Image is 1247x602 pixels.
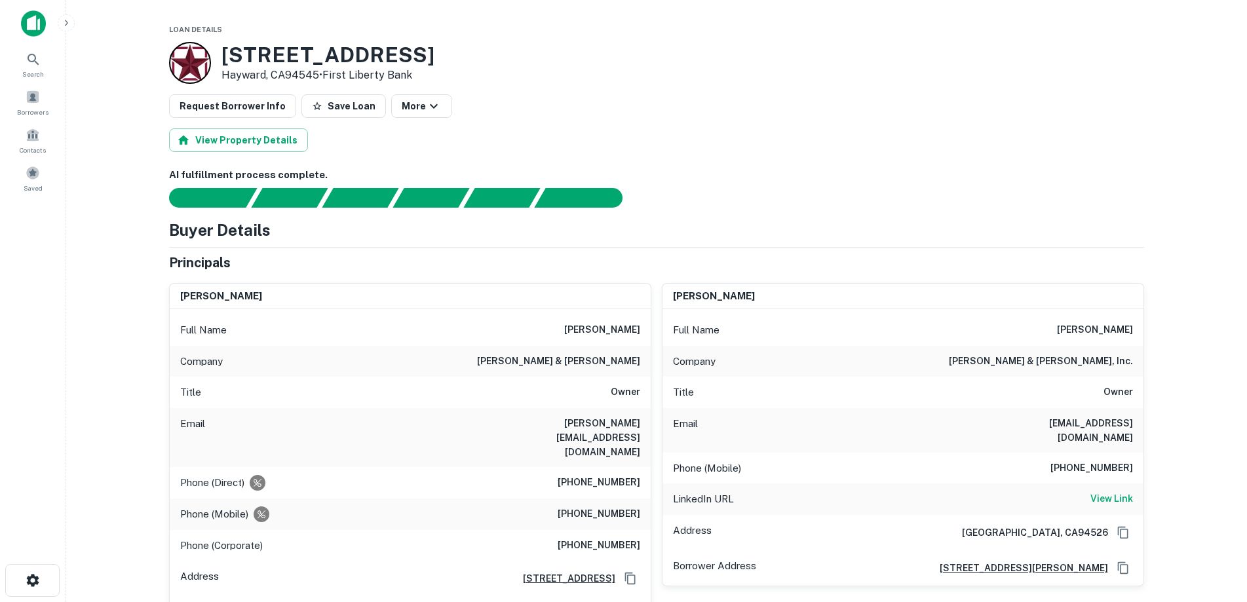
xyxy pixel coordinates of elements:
p: Phone (Corporate) [180,538,263,554]
h6: [PHONE_NUMBER] [558,506,640,522]
p: Hayward, CA94545 • [221,67,434,83]
p: Full Name [180,322,227,338]
a: Saved [4,160,62,196]
button: Save Loan [301,94,386,118]
h6: Owner [1103,385,1133,400]
span: Search [22,69,44,79]
h6: [PERSON_NAME] [673,289,755,304]
h4: Buyer Details [169,218,271,242]
h3: [STREET_ADDRESS] [221,43,434,67]
h5: Principals [169,253,231,273]
button: Request Borrower Info [169,94,296,118]
div: Principals found, AI now looking for contact information... [393,188,469,208]
div: Principals found, still searching for contact information. This may take time... [463,188,540,208]
h6: [GEOGRAPHIC_DATA], CA94526 [951,525,1108,540]
span: Borrowers [17,107,48,117]
a: [STREET_ADDRESS][PERSON_NAME] [929,561,1108,575]
h6: [PERSON_NAME] & [PERSON_NAME], inc. [949,354,1133,369]
a: [STREET_ADDRESS] [512,571,615,586]
p: Full Name [673,322,719,338]
h6: [PHONE_NUMBER] [558,538,640,554]
h6: [EMAIL_ADDRESS][DOMAIN_NAME] [976,416,1133,445]
p: Address [180,569,219,588]
button: Copy Address [1113,523,1133,542]
span: Loan Details [169,26,222,33]
h6: [PERSON_NAME] [180,289,262,304]
h6: [PERSON_NAME] [1057,322,1133,338]
p: Phone (Direct) [180,475,244,491]
div: Requests to not be contacted at this number [254,506,269,522]
p: Address [673,523,712,542]
span: Contacts [20,145,46,155]
button: Copy Address [1113,558,1133,578]
span: Saved [24,183,43,193]
div: Your request is received and processing... [251,188,328,208]
p: Phone (Mobile) [180,506,248,522]
img: capitalize-icon.png [21,10,46,37]
h6: Owner [611,385,640,400]
p: Company [673,354,716,369]
p: Email [180,416,205,459]
button: Copy Address [621,569,640,588]
h6: [PHONE_NUMBER] [558,475,640,491]
p: Title [180,385,201,400]
p: Title [673,385,694,400]
a: Search [4,47,62,82]
p: Company [180,354,223,369]
p: Phone (Mobile) [673,461,741,476]
h6: [PERSON_NAME][EMAIL_ADDRESS][DOMAIN_NAME] [483,416,640,459]
button: View Property Details [169,128,308,152]
p: LinkedIn URL [673,491,734,507]
div: Requests to not be contacted at this number [250,475,265,491]
a: First Liberty Bank [322,69,412,81]
button: More [391,94,452,118]
h6: [PERSON_NAME] [564,322,640,338]
div: Sending borrower request to AI... [153,188,252,208]
iframe: Chat Widget [1181,497,1247,560]
p: Borrower Address [673,558,756,578]
a: View Link [1090,491,1133,507]
h6: View Link [1090,491,1133,506]
a: Contacts [4,122,62,158]
a: Borrowers [4,85,62,120]
h6: [PERSON_NAME] & [PERSON_NAME] [477,354,640,369]
h6: [PHONE_NUMBER] [1050,461,1133,476]
p: Email [673,416,698,445]
h6: AI fulfillment process complete. [169,168,1144,183]
div: AI fulfillment process complete. [535,188,638,208]
div: Documents found, AI parsing details... [322,188,398,208]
